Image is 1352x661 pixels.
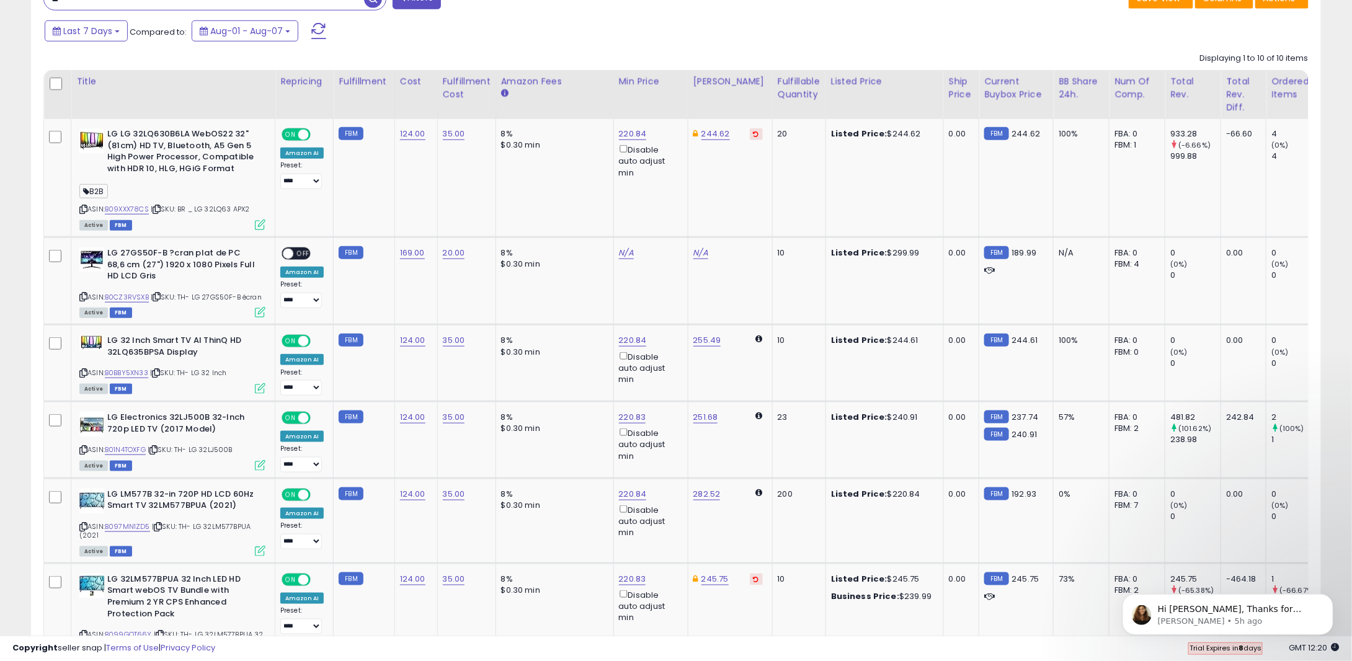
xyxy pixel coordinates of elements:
div: Preset: [280,280,324,308]
div: Amazon AI [280,508,324,519]
span: All listings currently available for purchase on Amazon [79,461,108,471]
div: 0 [1271,358,1322,369]
div: $0.30 min [501,140,604,151]
div: 4 [1271,128,1322,140]
strong: Copyright [12,642,58,654]
div: 0 [1170,247,1221,259]
span: All listings currently available for purchase on Amazon [79,546,108,557]
small: FBM [339,487,363,500]
div: Min Price [619,75,683,88]
small: (0%) [1170,500,1188,510]
a: 220.83 [619,573,646,585]
a: 220.84 [619,334,647,347]
div: 0 [1170,335,1221,346]
div: 100% [1059,335,1100,346]
small: FBM [339,334,363,347]
a: 244.62 [701,128,730,140]
div: $220.84 [831,489,934,500]
div: Fulfillment [339,75,389,88]
div: $0.30 min [501,259,604,270]
div: 100% [1059,128,1100,140]
span: ON [283,489,298,500]
b: LG Electronics 32LJ500B 32-Inch 720p LED TV (2017 Model) [107,412,258,438]
div: Preset: [280,445,324,472]
span: ON [283,413,298,424]
a: 245.75 [701,573,729,585]
button: Last 7 Days [45,20,128,42]
small: (0%) [1170,259,1188,269]
div: 0 [1170,511,1221,522]
div: Fulfillable Quantity [778,75,821,101]
div: Cost [400,75,432,88]
div: 238.98 [1170,434,1221,445]
span: ON [283,130,298,140]
div: 0 [1170,270,1221,281]
div: 242.84 [1226,412,1256,423]
div: 20 [778,128,816,140]
b: LG 27GS50F-B ?cran plat de PC 68,6 cm (27") 1920 x 1080 Pixels Full HD LCD Gris [107,247,258,285]
span: 240.91 [1012,428,1038,440]
div: $0.30 min [501,347,604,358]
a: 35.00 [443,488,465,500]
div: 23 [778,412,816,423]
div: Disable auto adjust min [619,426,678,462]
div: ASIN: [79,247,265,316]
a: B09XXX78CS [105,204,149,215]
div: Current Buybox Price [984,75,1048,101]
div: $244.61 [831,335,934,346]
div: 8% [501,489,604,500]
div: Disable auto adjust min [619,350,678,386]
a: 124.00 [400,334,425,347]
a: 282.52 [693,488,721,500]
span: OFF [309,574,329,585]
div: FBM: 0 [1114,347,1155,358]
div: Total Rev. Diff. [1226,75,1261,114]
div: Amazon AI [280,431,324,442]
b: LG LG 32LQ630B6LA WebOS22 32" (81cm) HD TV, Bluetooth, A5 Gen 5 High Power Processor, Compatible ... [107,128,258,177]
b: Listed Price: [831,128,887,140]
div: FBM: 1 [1114,140,1155,151]
span: | SKU: BR _ LG 32LQ63 APX2 [151,204,249,214]
div: 0 [1271,489,1322,500]
div: -66.60 [1226,128,1256,140]
a: 124.00 [400,128,425,140]
img: 61zVCGYFaJL._SL40_.jpg [79,489,104,513]
span: FBM [110,546,132,557]
div: Total Rev. [1170,75,1216,101]
div: Disable auto adjust min [619,588,678,624]
span: 244.61 [1012,334,1038,346]
div: FBA: 0 [1114,335,1155,346]
a: 220.83 [619,411,646,424]
a: 124.00 [400,488,425,500]
small: (0%) [1271,347,1289,357]
small: FBM [984,127,1008,140]
div: $0.30 min [501,500,604,511]
div: 0.00 [1226,247,1256,259]
div: 0 [1271,270,1322,281]
span: | SKU: TH- LG 27GS50F-B écran [151,292,262,302]
span: All listings currently available for purchase on Amazon [79,220,108,231]
a: 35.00 [443,334,465,347]
span: | SKU: TH- LG 32 Inch [150,368,227,378]
b: Business Price: [831,590,899,602]
div: 0.00 [1226,489,1256,500]
img: 417ZlZl2RCL._SL40_.jpg [79,247,104,272]
div: FBM: 7 [1114,500,1155,511]
a: N/A [693,247,708,259]
a: 35.00 [443,128,465,140]
div: 0.00 [949,247,969,259]
div: $239.99 [831,591,934,602]
div: 0 [1170,358,1221,369]
b: LG LM577B 32-in 720P HD LCD 60Hz Smart TV 32LM577BPUA (2021) [107,489,258,515]
iframe: Intercom notifications message [1104,568,1352,655]
div: Disable auto adjust min [619,503,678,539]
div: 0.00 [949,574,969,585]
b: Listed Price: [831,247,887,259]
b: LG 32LM577BPUA 32 Inch LED HD Smart webOS TV Bundle with Premium 2 YR CPS Enhanced Protection Pack [107,574,258,623]
div: 73% [1059,574,1100,585]
div: BB Share 24h. [1059,75,1104,101]
div: 8% [501,574,604,585]
a: 124.00 [400,573,425,585]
